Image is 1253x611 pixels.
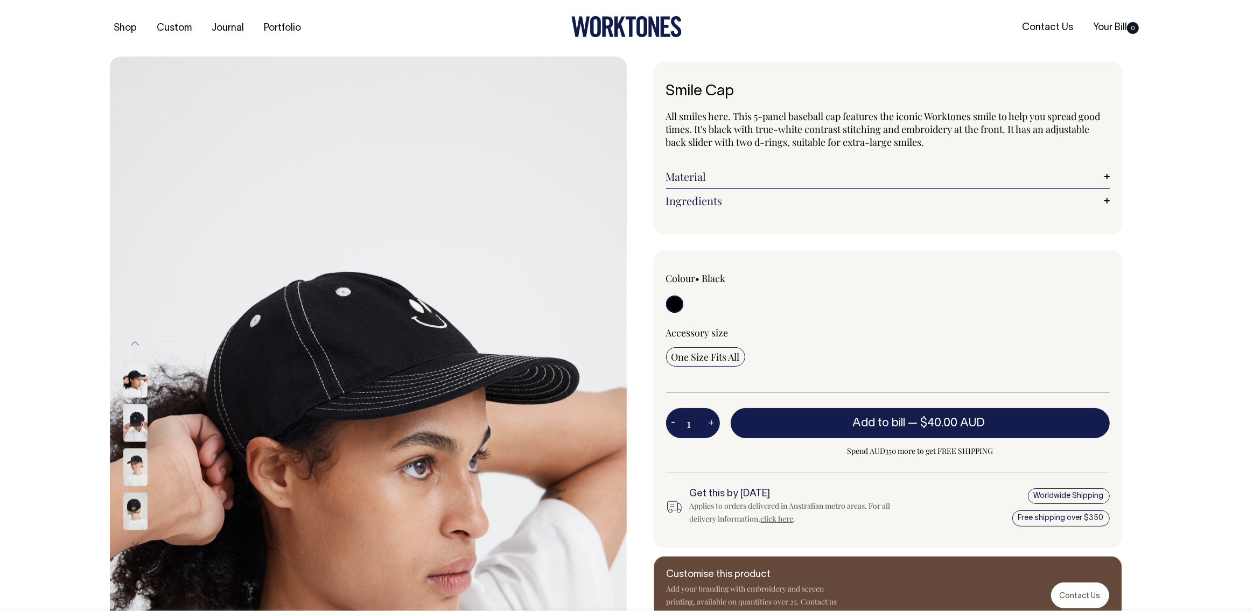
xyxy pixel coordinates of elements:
[852,418,905,429] span: Add to bill
[123,360,148,397] img: Smile Cap
[908,418,988,429] span: —
[731,408,1110,438] button: Add to bill —$40.00 AUD
[666,83,1110,100] h1: Smile Cap
[123,492,148,530] img: black
[1089,19,1143,37] a: Your Bill0
[127,332,143,356] button: Previous
[110,19,142,37] a: Shop
[260,19,306,37] a: Portfolio
[703,412,720,434] button: +
[690,489,908,500] h6: Get this by [DATE]
[920,418,985,429] span: $40.00 AUD
[666,194,1110,207] a: Ingredients
[1051,582,1109,608] a: Contact Us
[690,500,908,525] div: Applies to orders delivered in Australian metro areas. For all delivery information, .
[666,272,844,285] div: Colour
[731,445,1110,458] span: Spend AUD350 more to get FREE SHIPPING
[666,347,745,367] input: One Size Fits All
[761,514,794,524] a: click here
[667,570,839,580] h6: Customise this product
[666,170,1110,183] a: Material
[671,350,740,363] span: One Size Fits All
[1127,22,1139,34] span: 0
[666,412,681,434] button: -
[153,19,197,37] a: Custom
[208,19,249,37] a: Journal
[702,272,726,285] label: Black
[123,448,148,486] img: black
[123,404,148,441] img: Smile Cap
[666,110,1110,149] p: All smiles here. This 5-panel baseball cap features the iconic Worktones smile to help you spread...
[127,532,143,556] button: Next
[696,272,700,285] span: •
[666,326,1110,339] div: Accessory size
[1018,19,1077,37] a: Contact Us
